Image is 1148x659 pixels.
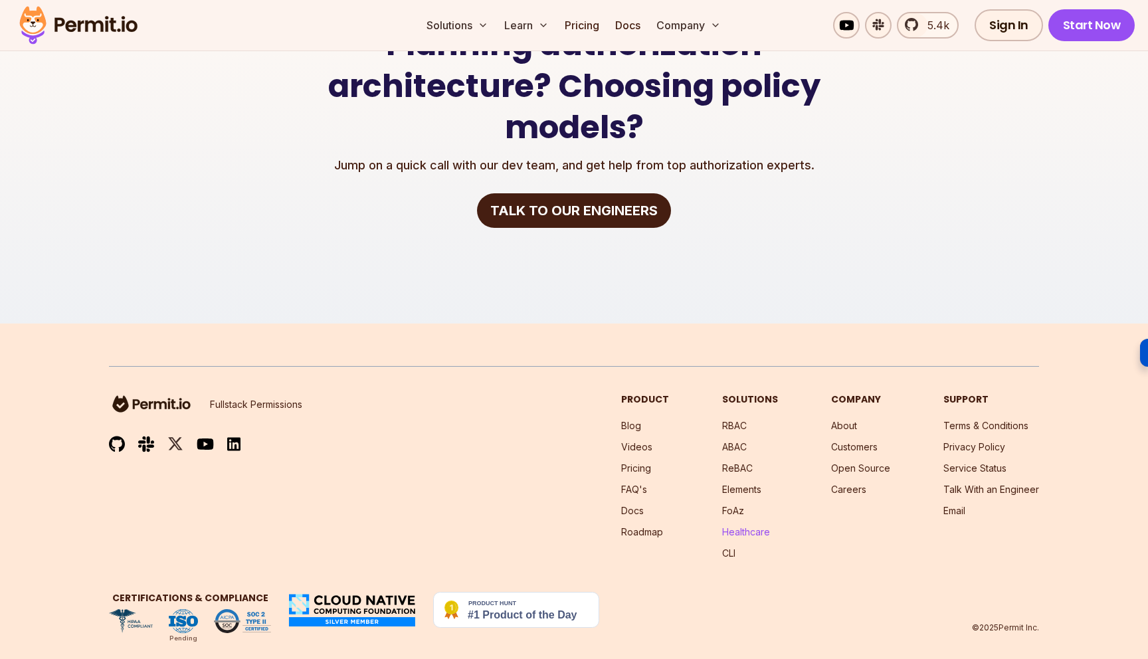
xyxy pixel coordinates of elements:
[722,505,744,516] a: FoAz
[109,609,153,633] img: HIPAA
[109,436,125,452] img: github
[621,393,669,405] h3: Product
[169,633,197,644] div: Pending
[722,420,747,431] a: RBAC
[943,505,965,516] a: Email
[214,609,271,633] img: SOC
[167,436,183,452] img: twitter
[477,193,671,228] a: TALK TO OUR ENGINEERS
[919,17,949,33] span: 5.4k
[722,441,747,452] a: ABAC
[433,592,599,628] img: Permit.io - Never build permissions again | Product Hunt
[975,9,1043,41] a: Sign In
[1048,9,1135,41] a: Start Now
[109,393,194,415] img: logo
[972,622,1039,633] p: © 2025 Permit Inc.
[722,526,770,537] a: Healthcare
[722,462,753,474] a: ReBAC
[943,462,1006,474] a: Service Status
[897,12,959,39] a: 5.4k
[722,547,735,559] a: CLI
[943,393,1039,405] h3: Support
[13,3,143,48] img: Permit logo
[210,398,302,411] p: Fullstack Permissions
[621,462,651,474] a: Pricing
[227,436,240,452] img: linkedin
[621,526,663,537] a: Roadmap
[943,484,1039,495] a: Talk With an Engineer
[722,484,761,495] a: Elements
[831,462,890,474] a: Open Source
[831,393,890,405] h3: Company
[610,12,646,39] a: Docs
[943,420,1028,431] a: Terms & Conditions
[276,24,872,148] h2: Planning authorization architecture? Choosing policy models?
[831,484,866,495] a: Careers
[559,12,605,39] a: Pricing
[621,505,644,516] a: Docs
[943,441,1005,452] a: Privacy Policy
[334,156,814,175] p: Jump on a quick call with our dev team, and get help from top authorization experts.
[138,435,154,453] img: slack
[621,484,647,495] a: FAQ's
[197,436,214,452] img: youtube
[722,393,778,405] h3: Solutions
[831,441,878,452] a: Customers
[831,420,857,431] a: About
[421,12,494,39] button: Solutions
[109,592,271,604] h3: Certifications & Compliance
[169,609,198,633] img: ISO
[621,441,652,452] a: Videos
[499,12,554,39] button: Learn
[621,420,641,431] a: Blog
[651,12,726,39] button: Company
